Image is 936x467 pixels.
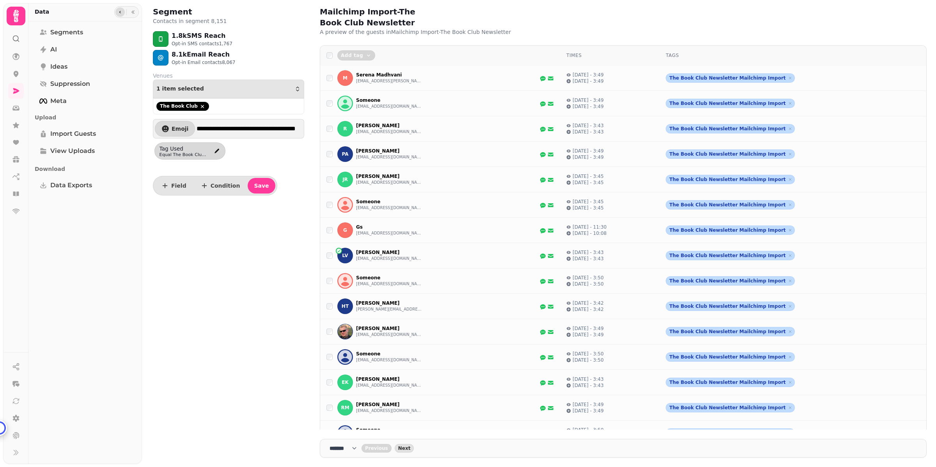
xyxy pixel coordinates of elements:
[172,50,235,59] p: 8.1k Email Reach
[666,73,794,83] div: The Book Club Newsletter Mailchimp Import
[365,446,388,451] span: Previous
[573,306,604,313] p: [DATE] - 3:42
[573,129,604,135] p: [DATE] - 3:43
[666,327,794,336] div: The Book Club Newsletter Mailchimp Import
[342,177,348,182] span: JR
[356,224,422,230] p: Gs
[395,444,414,453] button: next
[666,124,794,133] div: The Book Club Newsletter Mailchimp Import
[35,126,136,142] a: Import Guests
[35,8,49,16] h2: Data
[211,183,240,188] span: Condition
[50,146,95,156] span: View Uploads
[35,143,136,159] a: View Uploads
[573,325,604,332] p: [DATE] - 3:49
[573,154,604,160] p: [DATE] - 3:49
[338,324,353,339] img: T .
[356,357,422,363] button: [EMAIL_ADDRESS][DOMAIN_NAME]
[356,275,422,281] p: Someone
[35,93,136,109] a: Meta
[356,230,422,236] button: [EMAIL_ADDRESS][DOMAIN_NAME]
[573,173,604,179] p: [DATE] - 3:45
[573,427,604,433] p: [DATE] - 3:50
[356,300,422,306] p: [PERSON_NAME]
[573,148,604,154] p: [DATE] - 3:49
[320,6,470,28] h2: Mailchimp Import-The Book Club Newsletter
[573,357,604,363] p: [DATE] - 3:50
[356,103,422,110] button: [EMAIL_ADDRESS][DOMAIN_NAME]
[573,376,604,382] p: [DATE] - 3:43
[50,181,92,190] span: Data Exports
[666,352,794,362] div: The Book Club Newsletter Mailchimp Import
[356,408,422,414] button: [EMAIL_ADDRESS][DOMAIN_NAME]
[172,41,232,47] p: Opt-in SMS contacts 1,767
[50,62,67,71] span: Ideas
[343,75,347,81] span: M
[155,121,195,137] button: Emoji
[573,199,604,205] p: [DATE] - 3:45
[156,86,204,92] span: 1 item selected
[573,72,604,78] p: [DATE] - 3:49
[50,129,96,139] span: Import Guests
[337,50,375,60] button: Add tag
[356,129,422,135] button: [EMAIL_ADDRESS][DOMAIN_NAME]
[573,249,604,256] p: [DATE] - 3:43
[50,79,90,89] span: Suppression
[573,224,606,230] p: [DATE] - 11:30
[356,281,422,287] button: [EMAIL_ADDRESS][DOMAIN_NAME]
[320,439,927,458] nav: Pagination
[341,53,363,58] span: Add tag
[666,428,794,438] div: The Book Club Newsletter Mailchimp Import
[666,175,794,184] div: The Book Club Newsletter Mailchimp Import
[28,21,142,464] nav: Tabs
[50,45,57,54] span: AI
[573,300,604,306] p: [DATE] - 3:42
[342,151,348,157] span: PA
[573,332,604,338] p: [DATE] - 3:49
[35,76,136,92] a: Suppression
[320,28,519,36] p: A preview of the guests in Mailchimp Import-The Book Club Newsletter
[356,401,422,408] p: [PERSON_NAME]
[356,97,422,103] p: Someone
[666,226,794,235] div: The Book Club Newsletter Mailchimp Import
[160,145,206,153] span: Tag used
[210,145,223,157] button: edit
[342,253,348,258] span: LV
[666,52,920,59] div: Tags
[153,6,227,17] h2: Segment
[356,123,422,129] p: [PERSON_NAME]
[356,382,422,389] button: [EMAIL_ADDRESS][DOMAIN_NAME]
[356,427,422,433] p: Someone
[666,378,794,387] div: The Book Club Newsletter Mailchimp Import
[160,153,206,157] span: Equal The Book Club Newsletter Mailchimp Import
[153,72,304,80] label: Venues
[356,256,422,262] button: [EMAIL_ADDRESS][DOMAIN_NAME]
[573,179,604,186] p: [DATE] - 3:45
[35,42,136,57] a: AI
[172,59,235,66] p: Opt-in Email contacts 8,067
[156,102,209,111] div: The Book Club
[573,97,604,103] p: [DATE] - 3:49
[398,446,411,451] span: Next
[194,178,246,194] button: Condition
[356,78,422,84] button: [EMAIL_ADDRESS][PERSON_NAME][DOMAIN_NAME]
[573,351,604,357] p: [DATE] - 3:50
[573,78,604,84] p: [DATE] - 3:49
[666,403,794,412] div: The Book Club Newsletter Mailchimp Import
[356,199,422,205] p: Someone
[356,179,422,186] button: [EMAIL_ADDRESS][DOMAIN_NAME]
[356,376,422,382] p: [PERSON_NAME]
[153,17,227,25] p: Contacts in segment 8,151
[566,52,653,59] div: Times
[35,110,136,124] p: Upload
[573,103,604,110] p: [DATE] - 3:49
[35,25,136,40] a: Segments
[573,382,604,389] p: [DATE] - 3:43
[362,444,392,453] button: back
[573,123,604,129] p: [DATE] - 3:43
[356,72,422,78] p: Serena Madhvani
[356,325,422,332] p: [PERSON_NAME]
[573,281,604,287] p: [DATE] - 3:50
[573,256,604,262] p: [DATE] - 3:43
[573,205,604,211] p: [DATE] - 3:45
